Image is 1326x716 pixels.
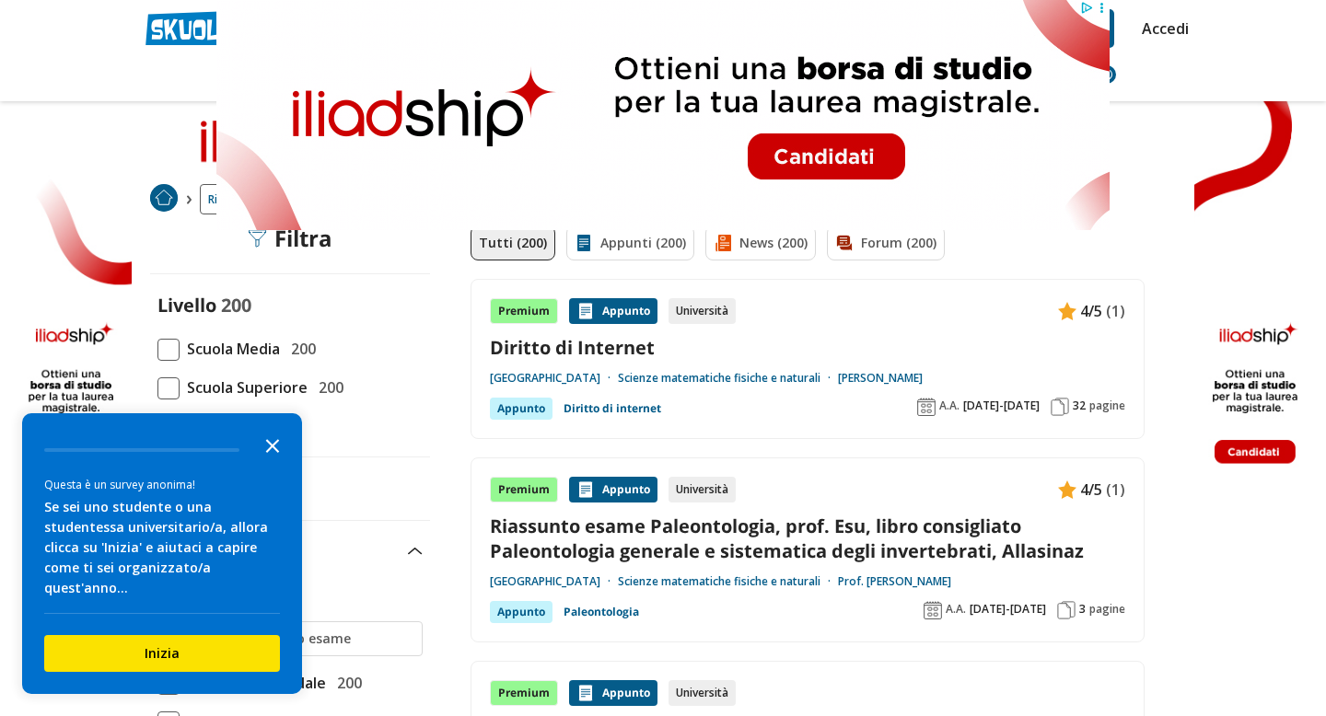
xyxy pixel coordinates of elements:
img: Anno accademico [924,601,942,619]
span: 3 [1079,602,1086,617]
div: Appunto [490,601,552,623]
span: 4/5 [1080,478,1102,502]
a: Ricerca [200,184,254,214]
div: Se sei uno studente o una studentessa universitario/a, allora clicca su 'Inizia' e aiutaci a capi... [44,497,280,598]
span: [DATE]-[DATE] [963,398,1040,413]
div: Università [669,477,736,502]
img: Forum filtro contenuto [835,234,854,252]
a: News (200) [705,225,816,260]
a: Home [150,184,178,214]
span: 200 [311,375,343,399]
div: Appunto [569,680,657,706]
a: Appunti (200) [566,225,694,260]
img: Home [150,184,178,212]
a: Tutti (200) [471,225,555,260]
span: (1) [1106,299,1125,323]
div: Premium [490,298,558,324]
a: Accedi [1142,9,1181,48]
div: Filtra [249,225,332,251]
a: [GEOGRAPHIC_DATA] [490,371,618,386]
div: Premium [490,680,558,706]
button: Inizia [44,635,280,672]
span: Scuola Media [180,337,280,361]
span: A.A. [946,602,966,617]
img: Appunti contenuto [1058,480,1076,499]
div: Premium [490,477,558,502]
img: Filtra filtri mobile [249,229,267,248]
span: 200 [330,671,362,695]
a: Scienze matematiche fisiche e naturali [618,371,838,386]
img: News filtro contenuto [714,234,732,252]
a: Forum (200) [827,225,945,260]
div: Appunto [569,477,657,502]
a: [PERSON_NAME] [838,371,923,386]
img: Pagine [1051,398,1069,416]
span: [DATE]-[DATE] [970,602,1046,617]
div: Questa è un survey anonima! [44,476,280,493]
img: Appunti contenuto [576,302,595,320]
img: Appunti contenuto [576,684,595,702]
span: (1) [1106,478,1125,502]
img: Appunti filtro contenuto [575,234,593,252]
span: pagine [1089,398,1125,413]
img: Appunti contenuto [1058,302,1076,320]
div: Università [669,680,736,706]
a: [GEOGRAPHIC_DATA] [490,574,618,589]
img: Anno accademico [917,398,936,416]
span: Scuola Superiore [180,375,308,399]
a: Prof. [PERSON_NAME] [838,574,951,589]
span: pagine [1089,602,1125,617]
a: Riassunto esame Paleontologia, prof. Esu, libro consigliato Paleontologia generale e sistematica ... [490,514,1125,563]
span: A.A. [939,398,960,413]
span: 32 [1073,398,1086,413]
span: 4/5 [1080,299,1102,323]
span: 200 [221,293,251,318]
button: Close the survey [254,426,291,463]
a: Paleontologia [564,601,639,623]
img: Pagine [1057,601,1076,619]
div: Università [669,298,736,324]
a: Diritto di Internet [490,335,1125,360]
a: Diritto di internet [564,398,661,420]
div: Appunto [569,298,657,324]
label: Livello [157,293,216,318]
input: Ricerca materia o esame [191,629,414,648]
div: Appunto [490,398,552,420]
img: Appunti contenuto [576,480,595,499]
div: Survey [22,413,302,694]
span: 200 [284,337,316,361]
a: Scienze matematiche fisiche e naturali [618,574,838,589]
img: Apri e chiudi sezione [408,548,423,555]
